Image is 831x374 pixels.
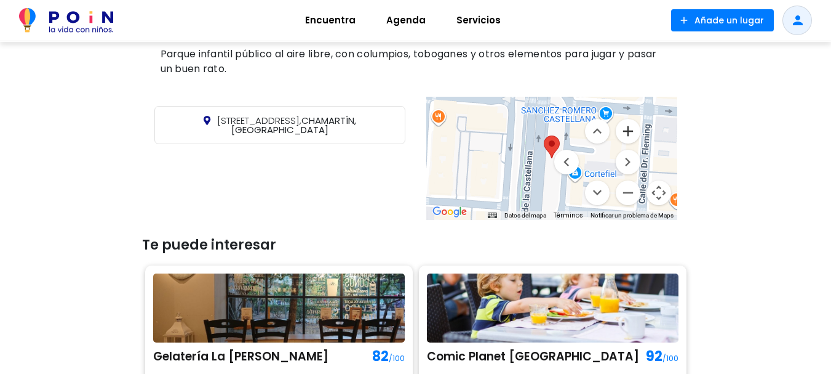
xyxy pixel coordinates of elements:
img: Comic Planet Madrid [427,274,678,343]
button: Añade un lugar [671,9,774,31]
button: Mover arriba [585,119,610,144]
span: Agenda [381,10,431,30]
a: Notificar un problema de Maps [590,212,674,219]
span: CHAMARTÍN, [GEOGRAPHIC_DATA] [217,114,356,136]
span: /100 [662,353,678,364]
button: Mover a la derecha [616,150,640,174]
div: Parque infantil público al aire libre, con columpios, toboganes y otros elementos para jugar y pa... [154,44,677,79]
a: Encuentra [290,6,371,35]
span: Servicios [451,10,506,30]
button: Mover a la izquierda [554,150,579,174]
a: Servicios [441,6,516,35]
button: Combinaciones de teclas [488,211,496,220]
button: Controles de visualización del mapa [646,181,671,205]
a: Abre esta zona en Google Maps (se abre en una nueva ventana) [429,204,470,220]
h3: Te puede interesar [142,237,690,253]
h2: Gelatería La [PERSON_NAME] [153,346,366,369]
img: Gelatería La Romana Rosario Pino [153,274,405,343]
button: Datos del mapa [504,211,546,220]
button: Reducir [616,181,640,205]
h1: 82 [366,346,405,368]
a: Términos (se abre en una nueva pestaña) [554,211,583,220]
a: Agenda [371,6,441,35]
img: POiN [19,8,113,33]
button: Mover abajo [585,181,610,205]
span: /100 [389,353,405,364]
span: Encuentra [300,10,361,30]
h2: Comic Planet [GEOGRAPHIC_DATA] [427,346,640,369]
button: Ampliar [616,119,640,144]
span: [STREET_ADDRESS], [217,114,301,127]
h1: 92 [640,346,678,368]
img: Google [429,204,470,220]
